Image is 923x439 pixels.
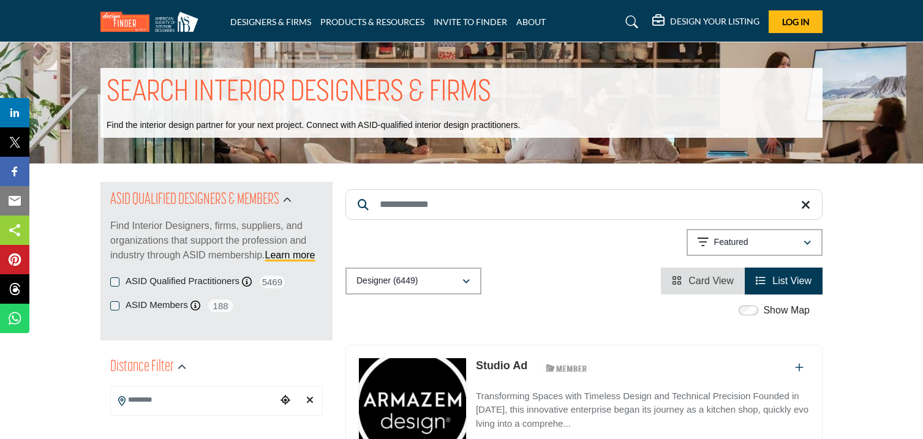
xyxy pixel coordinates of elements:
a: INVITE TO FINDER [434,17,507,27]
div: DESIGN YOUR LISTING [652,15,759,29]
input: Search Keyword [345,189,823,220]
a: View Card [672,276,734,286]
button: Featured [687,229,823,256]
a: ABOUT [516,17,546,27]
h2: ASID QUALIFIED DESIGNERS & MEMBERS [110,189,279,211]
a: View List [756,276,812,286]
img: ASID Members Badge Icon [539,361,594,376]
button: Designer (6449) [345,268,481,295]
li: List View [745,268,823,295]
a: Add To List [795,362,804,373]
button: Log In [769,10,823,33]
h2: Distance Filter [110,356,174,378]
h5: DESIGN YOUR LISTING [670,16,759,27]
span: Log In [782,17,810,27]
p: Find the interior design partner for your next project. Connect with ASID-qualified interior desi... [107,119,520,132]
input: ASID Qualified Practitioners checkbox [110,277,119,287]
p: Transforming Spaces with Timeless Design and Technical Precision Founded in [DATE], this innovati... [476,389,810,431]
input: Search Location [111,388,276,412]
span: Card View [688,276,734,286]
label: ASID Qualified Practitioners [126,274,239,288]
li: Card View [661,268,745,295]
p: Find Interior Designers, firms, suppliers, and organizations that support the profession and indu... [110,219,323,263]
span: 188 [207,298,235,313]
div: Choose your current location [276,388,295,414]
a: Learn more [265,250,315,260]
div: Clear search location [301,388,319,414]
a: Studio Ad [476,359,527,372]
img: Site Logo [100,12,205,32]
label: ASID Members [126,298,188,312]
input: ASID Members checkbox [110,301,119,310]
p: Featured [714,236,748,249]
a: Search [614,12,646,32]
p: Designer (6449) [356,275,418,287]
a: PRODUCTS & RESOURCES [320,17,424,27]
p: Studio Ad [476,358,527,374]
label: Show Map [763,303,810,318]
a: Transforming Spaces with Timeless Design and Technical Precision Founded in [DATE], this innovati... [476,382,810,431]
span: List View [772,276,812,286]
span: 5469 [258,274,286,290]
a: DESIGNERS & FIRMS [230,17,311,27]
h1: SEARCH INTERIOR DESIGNERS & FIRMS [107,74,491,112]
